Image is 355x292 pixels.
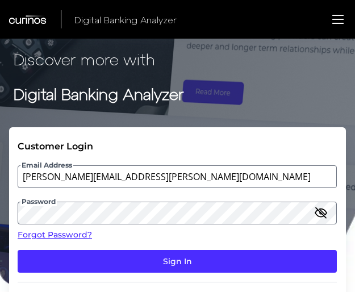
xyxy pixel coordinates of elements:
[20,197,57,206] span: Password
[18,229,337,241] a: Forgot Password?
[18,141,337,152] div: Customer Login
[74,14,177,25] span: Digital Banking Analyzer
[14,84,184,103] strong: Digital Banking Analyzer
[20,161,73,170] span: Email Address
[18,250,337,273] button: Sign In
[9,15,47,24] img: Curinos
[14,48,341,71] p: Discover more with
